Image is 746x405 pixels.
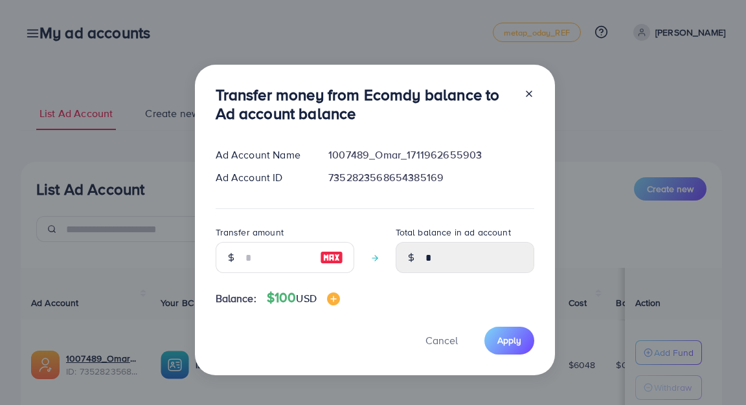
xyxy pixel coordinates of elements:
[320,250,343,265] img: image
[205,148,319,162] div: Ad Account Name
[497,334,521,347] span: Apply
[396,226,511,239] label: Total balance in ad account
[205,170,319,185] div: Ad Account ID
[409,327,474,355] button: Cancel
[425,333,458,347] span: Cancel
[216,226,284,239] label: Transfer amount
[327,292,340,305] img: image
[318,148,544,162] div: 1007489_Omar_1711962655903
[318,170,544,185] div: 7352823568654385169
[216,85,514,123] h3: Transfer money from Ecomdy balance to Ad account balance
[296,291,316,305] span: USD
[267,290,340,306] h4: $100
[216,291,256,306] span: Balance:
[691,347,736,395] iframe: Chat
[484,327,534,355] button: Apply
